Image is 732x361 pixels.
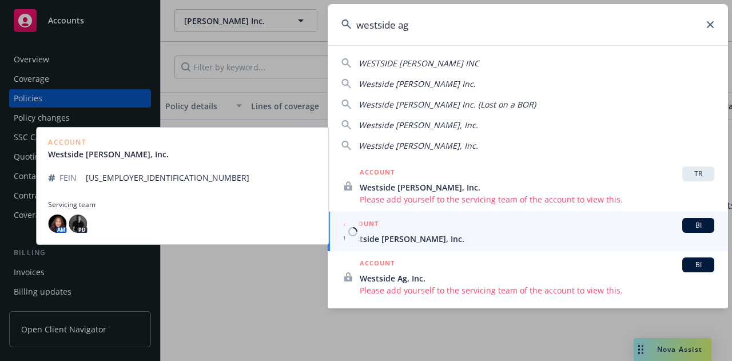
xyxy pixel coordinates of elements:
[360,181,714,193] span: Westside [PERSON_NAME], Inc.
[360,257,395,271] h5: ACCOUNT
[328,4,728,45] input: Search...
[359,99,536,110] span: Westside [PERSON_NAME] Inc. (Lost on a BOR)
[359,78,476,89] span: Westside [PERSON_NAME] Inc.
[328,160,728,212] a: ACCOUNTTRWestside [PERSON_NAME], Inc.Please add yourself to the servicing team of the account to ...
[360,166,395,180] h5: ACCOUNT
[360,272,714,284] span: Westside Ag, Inc.
[687,169,710,179] span: TR
[359,140,478,151] span: Westside [PERSON_NAME], Inc.
[687,220,710,231] span: BI
[328,212,728,251] a: ACCOUNTBIWestside [PERSON_NAME], Inc.
[687,260,710,270] span: BI
[344,233,714,245] span: Westside [PERSON_NAME], Inc.
[359,120,478,130] span: Westside [PERSON_NAME], Inc.
[344,218,379,232] h5: ACCOUNT
[360,193,714,205] span: Please add yourself to the servicing team of the account to view this.
[328,251,728,303] a: ACCOUNTBIWestside Ag, Inc.Please add yourself to the servicing team of the account to view this.
[360,284,714,296] span: Please add yourself to the servicing team of the account to view this.
[359,58,479,69] span: WESTSIDE [PERSON_NAME] INC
